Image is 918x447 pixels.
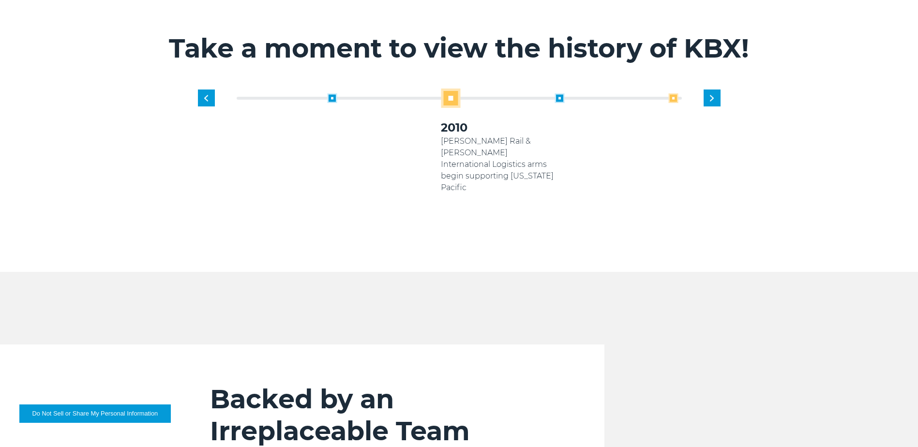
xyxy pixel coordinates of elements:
[19,404,171,423] button: Do Not Sell or Share My Personal Information
[710,95,714,101] img: next slide
[210,383,566,447] h2: Backed by an Irreplaceable Team
[441,135,555,194] p: [PERSON_NAME] Rail & [PERSON_NAME] International Logistics arms begin supporting [US_STATE] Pacific
[198,89,215,106] div: Previous slide
[704,89,721,106] div: Next slide
[162,32,757,64] h2: Take a moment to view the history of KBX!
[441,120,555,135] h3: 2010
[204,95,208,101] img: previous slide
